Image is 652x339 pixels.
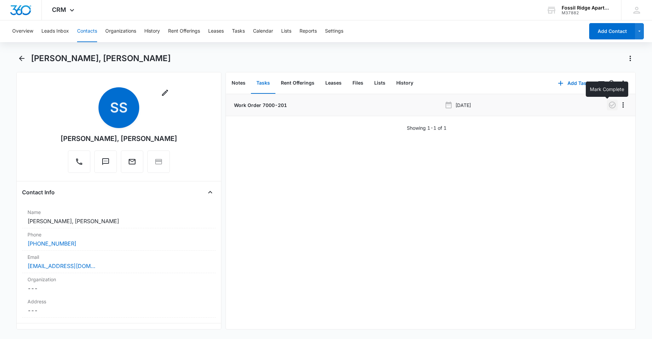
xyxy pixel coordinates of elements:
label: Organization [28,276,210,283]
button: Settings [325,20,343,42]
dd: --- [28,306,210,315]
dd: [PERSON_NAME], [PERSON_NAME] [28,217,210,225]
button: Calendar [253,20,273,42]
button: Back [16,53,27,64]
button: Tasks [232,20,245,42]
button: Leases [208,20,224,42]
div: Name[PERSON_NAME], [PERSON_NAME] [22,206,216,228]
a: Work Order 7000-201 [233,102,287,109]
p: [DATE] [455,102,471,109]
a: Text [94,161,117,167]
label: Name [28,209,210,216]
label: Address [28,298,210,305]
button: Email [121,150,143,173]
h4: Contact Info [22,188,55,196]
button: Reports [300,20,317,42]
div: account name [562,5,611,11]
span: CRM [52,6,66,13]
button: Overflow Menu [618,78,629,89]
a: [PHONE_NUMBER] [28,239,76,248]
button: Actions [625,53,636,64]
div: Address--- [22,295,216,318]
a: [EMAIL_ADDRESS][DOMAIN_NAME] [28,262,95,270]
button: Call [68,150,90,173]
button: Leads Inbox [41,20,69,42]
button: Search... [607,78,618,89]
button: Files [347,73,369,94]
button: Organizations [105,20,136,42]
button: History [391,73,419,94]
button: Add Contact [589,23,635,39]
button: Filters [596,78,607,89]
div: Mark Complete [586,82,628,97]
button: Rent Offerings [275,73,320,94]
div: Email[EMAIL_ADDRESS][DOMAIN_NAME] [22,251,216,273]
button: Add Task [551,75,596,91]
button: Close [205,187,216,198]
label: Phone [28,231,210,238]
label: Email [28,253,210,261]
button: Contacts [77,20,97,42]
span: SS [98,87,139,128]
div: [PERSON_NAME], [PERSON_NAME] [60,133,177,144]
button: Lists [369,73,391,94]
button: Tasks [251,73,275,94]
a: Email [121,161,143,167]
button: Overflow Menu [618,100,629,110]
button: Text [94,150,117,173]
div: account id [562,11,611,15]
div: Phone[PHONE_NUMBER] [22,228,216,251]
p: Showing 1-1 of 1 [407,124,447,131]
button: History [144,20,160,42]
a: Call [68,161,90,167]
button: Leases [320,73,347,94]
button: Notes [226,73,251,94]
button: Overview [12,20,33,42]
h1: [PERSON_NAME], [PERSON_NAME] [31,53,171,64]
button: Rent Offerings [168,20,200,42]
dd: --- [28,284,210,292]
button: Lists [281,20,291,42]
div: Organization--- [22,273,216,295]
